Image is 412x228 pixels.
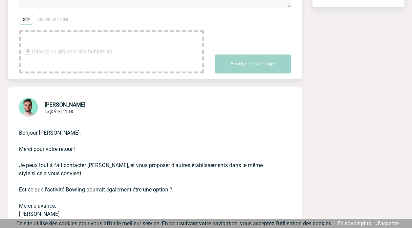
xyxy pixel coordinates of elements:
[16,220,332,227] span: Ce site utilise des cookies pour vous offrir le meilleur service. En poursuivant votre navigation...
[45,109,73,114] span: Le [DATE] 11:18
[37,17,68,22] span: Ajouter un fichier
[32,35,112,69] span: Glissez ou déposer des fichiers ici
[19,118,272,218] p: Bonjour [PERSON_NAME], Merci pour votre retour ! Je peux tout à fait contacter [PERSON_NAME], et ...
[24,48,32,56] img: file_download.svg
[45,101,85,108] span: [PERSON_NAME]
[338,220,371,227] a: En savoir plus
[19,98,38,117] img: 121547-2.png
[215,54,291,73] button: Envoyer le message
[376,220,399,227] a: J'accepte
